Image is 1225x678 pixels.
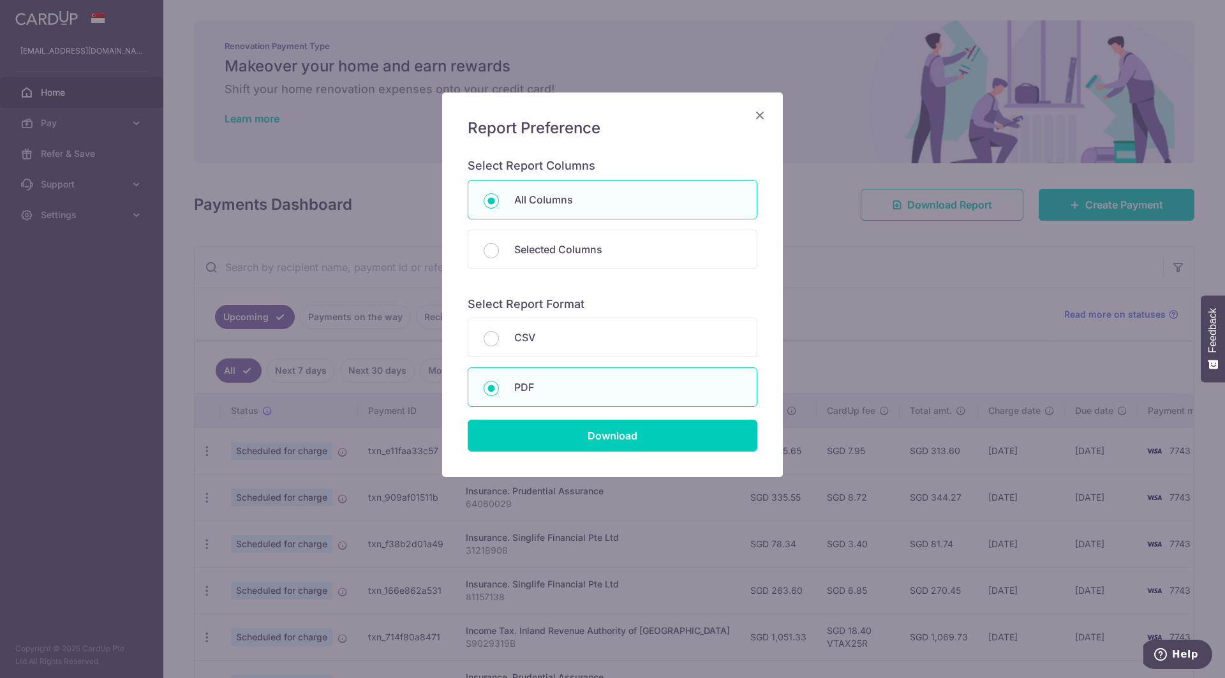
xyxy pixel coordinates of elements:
[514,380,741,395] p: PDF
[1143,640,1212,672] iframe: Opens a widget where you can find more information
[1201,295,1225,382] button: Feedback - Show survey
[468,420,757,452] input: Download
[1207,308,1219,353] span: Feedback
[468,159,757,173] h6: Select Report Columns
[514,242,741,257] p: Selected Columns
[514,192,741,207] p: All Columns
[468,297,757,312] h6: Select Report Format
[468,118,757,138] h5: Report Preference
[752,108,768,123] button: Close
[514,330,741,345] p: CSV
